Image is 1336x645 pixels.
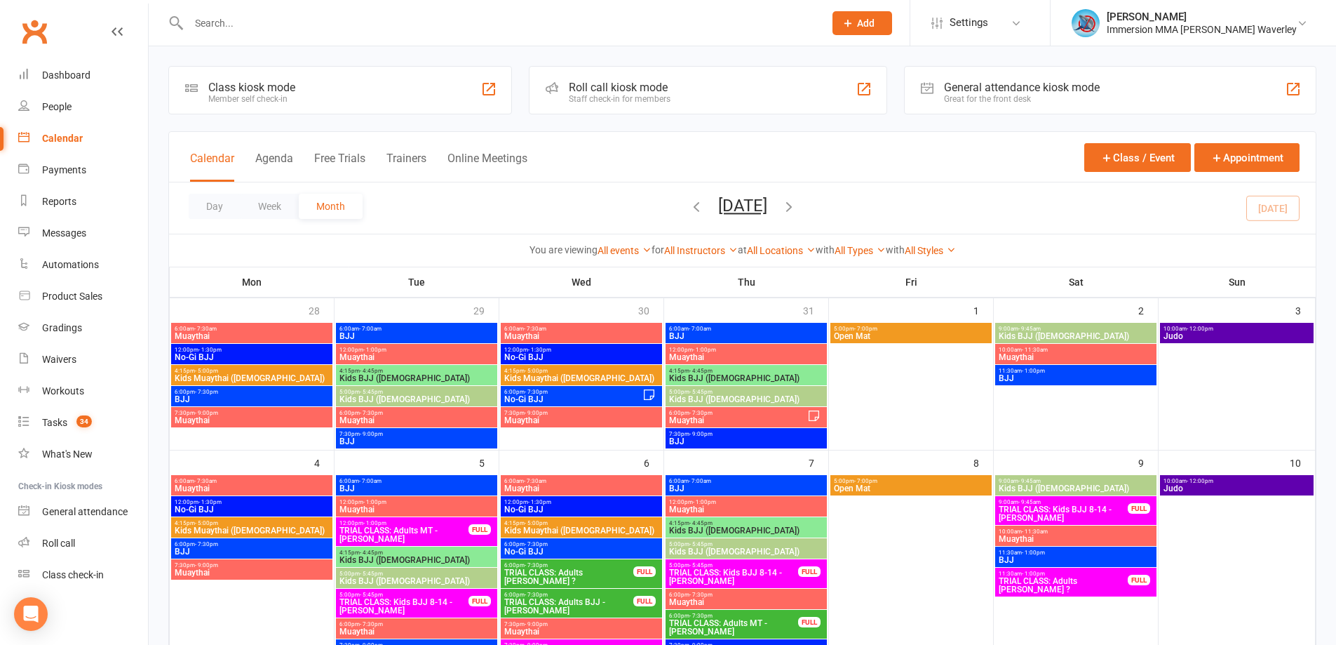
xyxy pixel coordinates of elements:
span: 6:00am [339,326,494,332]
div: 4 [314,451,334,474]
span: 7:30pm [174,410,330,416]
span: Settings [950,7,988,39]
span: - 5:45pm [360,592,383,598]
span: 12:00pm [504,499,659,505]
strong: You are viewing [529,244,598,255]
span: 12:00pm [339,520,469,526]
span: No-Gi BJJ [504,505,659,514]
div: Member self check-in [208,94,295,104]
a: All Locations [747,245,816,256]
div: People [42,101,72,112]
span: BJJ [998,556,1154,564]
span: 4:15pm [174,520,330,526]
span: 7:30pm [174,562,330,568]
a: All events [598,245,652,256]
button: Class / Event [1084,143,1191,172]
span: 4:15pm [339,368,494,374]
span: - 9:00pm [525,621,548,627]
div: 28 [309,298,334,321]
span: - 4:45pm [689,520,713,526]
div: FULL [1128,503,1150,514]
span: Kids Muaythai ([DEMOGRAPHIC_DATA]) [174,526,330,535]
div: Open Intercom Messenger [14,597,48,631]
span: - 1:30pm [198,347,222,353]
span: TRIAL CLASS: Kids BJJ 8-14 - [PERSON_NAME] [668,568,799,585]
a: Reports [18,186,148,218]
span: 10:00am [998,528,1154,535]
span: Kids BJJ ([DEMOGRAPHIC_DATA]) [668,526,824,535]
span: - 4:45pm [689,368,713,374]
span: - 1:00pm [1022,550,1045,556]
a: Messages [18,218,148,249]
span: 6:00pm [339,410,494,416]
span: Kids BJJ ([DEMOGRAPHIC_DATA]) [998,484,1154,493]
span: - 1:00pm [1022,368,1045,374]
input: Search... [184,13,814,33]
span: - 5:45pm [689,389,713,395]
span: TRIAL CLASS: Adults [PERSON_NAME] ? [504,568,634,585]
a: Dashboard [18,60,148,91]
button: Free Trials [314,152,365,182]
span: - 7:30pm [689,592,713,598]
div: Great for the front desk [944,94,1100,104]
div: 2 [1138,298,1158,321]
span: Kids Muaythai ([DEMOGRAPHIC_DATA]) [504,374,659,383]
div: 8 [973,451,993,474]
span: Open Mat [833,484,989,493]
a: Roll call [18,528,148,559]
span: 10:00am [1163,478,1311,484]
span: 11:30am [998,550,1154,556]
span: Muaythai [339,627,494,636]
span: 7:30pm [339,431,494,437]
span: - 4:45pm [360,368,383,374]
span: - 7:30am [524,478,546,484]
span: 4:15pm [668,520,824,526]
strong: for [652,244,664,255]
span: 5:00pm [339,592,469,598]
span: Muaythai [668,598,824,606]
span: 6:00am [174,326,330,332]
button: Day [189,194,241,219]
span: - 1:30pm [528,347,551,353]
div: FULL [633,596,656,606]
span: - 12:00pm [1187,478,1213,484]
span: Muaythai [339,416,494,425]
span: 6:00am [668,478,824,484]
span: 5:00pm [833,478,989,484]
a: Payments [18,154,148,186]
span: - 1:00pm [363,520,386,526]
span: - 7:00pm [854,326,877,332]
span: 6:00am [504,478,659,484]
span: 4:15pm [504,368,659,374]
span: No-Gi BJJ [174,505,330,514]
div: 1 [973,298,993,321]
a: Waivers [18,344,148,375]
span: 9:00am [998,499,1128,505]
span: - 5:45pm [360,571,383,577]
span: - 1:30pm [198,499,222,505]
span: BJJ [339,437,494,446]
span: Muaythai [504,416,659,425]
span: 6:00pm [504,541,659,547]
span: - 7:00pm [854,478,877,484]
span: 12:00pm [174,499,330,505]
span: 6:00pm [668,592,824,598]
button: Online Meetings [447,152,527,182]
span: BJJ [668,484,824,493]
span: Muaythai [668,416,807,425]
span: 9:00am [998,478,1154,484]
strong: at [738,244,747,255]
span: TRIAL CLASS: Adults BJJ - [PERSON_NAME] [504,598,634,615]
th: Tue [335,267,499,297]
span: Muaythai [668,353,824,361]
div: Tasks [42,417,67,428]
th: Wed [499,267,664,297]
span: 12:00pm [174,347,330,353]
span: Muaythai [504,484,659,493]
span: 6:00am [174,478,330,484]
span: 11:30am [998,368,1154,374]
span: 6:00am [668,326,824,332]
span: 9:00am [998,326,1154,332]
span: 12:00pm [339,499,494,505]
div: 29 [473,298,499,321]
